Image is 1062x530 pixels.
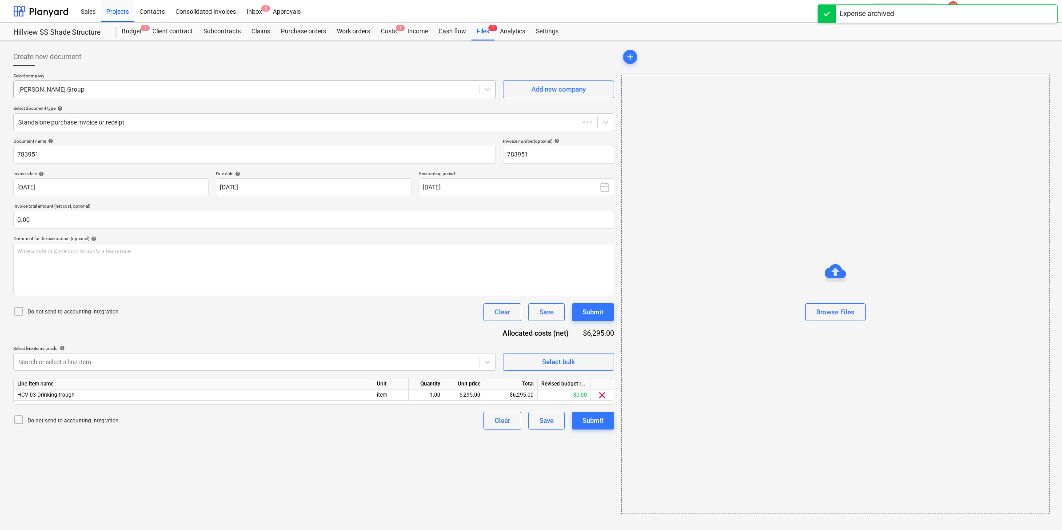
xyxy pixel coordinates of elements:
div: Clear [495,415,510,426]
div: Unit price [444,378,484,389]
a: Analytics [495,23,531,40]
div: Costs [375,23,402,40]
div: Hillview SS Shade Structure [13,28,106,37]
div: Files [471,23,495,40]
div: Document name [13,138,496,144]
div: $0.00 [538,389,591,401]
button: Select bulk [503,353,614,371]
span: 1 [396,25,405,31]
div: Select line-items to add [13,345,496,351]
div: 6,295.00 [448,389,480,401]
button: [DATE] [419,178,614,196]
div: Due date [216,171,411,177]
div: Submit [583,306,603,318]
input: Due date not specified [216,178,411,196]
p: Select company [13,73,496,80]
div: Clear [495,306,510,318]
span: 1 [488,25,497,31]
a: Subcontracts [198,23,246,40]
span: add [625,52,635,62]
button: Submit [572,303,614,321]
div: Submit [583,415,603,426]
div: Budget [116,23,147,40]
span: help [552,138,559,144]
a: Settings [531,23,564,40]
div: Browse Files [816,306,854,318]
p: Do not send to accounting integration [28,308,119,316]
div: Invoice date [13,171,209,177]
div: Allocated costs (net) [495,328,583,338]
div: Unit [373,378,409,389]
a: Cash flow [433,23,471,40]
div: Select document type [13,105,614,111]
a: Claims [246,23,275,40]
button: Submit [572,412,614,430]
div: $6,295.00 [484,389,538,401]
a: Work orders [331,23,375,40]
input: Invoice total amount (net cost, optional) [13,211,614,229]
input: Document name [13,146,496,164]
div: item [373,389,409,401]
p: Accounting period [419,171,614,178]
div: Expense archived [839,8,894,19]
a: Client contract [147,23,198,40]
button: Clear [483,412,521,430]
button: Clear [483,303,521,321]
div: Quantity [409,378,444,389]
div: Save [539,415,554,426]
span: 1 [141,25,150,31]
div: Add new company [531,84,586,95]
span: help [89,236,96,241]
button: Save [528,412,565,430]
a: Costs1 [375,23,402,40]
div: Comment for the accountant (optional) [13,236,614,241]
p: Invoice total amount (net cost, optional) [13,203,614,211]
div: Browse Files [621,75,1050,514]
span: 5 [261,5,270,12]
a: Files1 [471,23,495,40]
span: Create new document [13,52,81,62]
span: help [58,345,65,351]
div: Save [539,306,554,318]
div: Select bulk [542,356,575,368]
div: Invoice number (optional) [503,138,614,144]
div: Revised budget remaining [538,378,591,389]
div: $6,295.00 [583,328,614,338]
div: Total [484,378,538,389]
iframe: Chat Widget [1018,487,1062,530]
a: Income [402,23,433,40]
p: Do not send to accounting integration [28,417,119,425]
div: Line-item name [14,378,373,389]
a: Purchase orders [275,23,331,40]
span: help [37,171,44,177]
span: clear [597,390,607,401]
span: HCV-03 Drinking trough [17,392,75,398]
button: Add new company [503,80,614,98]
button: Save [528,303,565,321]
button: Browse Files [805,303,866,321]
span: help [56,106,63,111]
input: Invoice number [503,146,614,164]
div: 1.00 [412,389,440,401]
span: help [233,171,240,177]
span: help [46,138,53,144]
a: Budget1 [116,23,147,40]
input: Invoice date not specified [13,178,209,196]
